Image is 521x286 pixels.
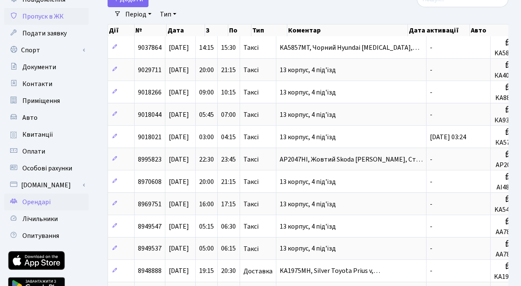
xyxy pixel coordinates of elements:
span: - [430,110,432,119]
span: Авто [22,113,38,122]
span: Таксі [243,89,259,96]
span: [DATE] [169,132,189,142]
span: [DATE] 03:24 [430,132,466,142]
span: 16:00 [199,200,214,209]
span: - [430,155,432,164]
span: Таксі [243,111,259,118]
span: [DATE] [169,88,189,97]
span: - [430,177,432,186]
span: Таксі [243,246,259,252]
span: 8948888 [138,267,162,276]
span: 13 корпус, 4 під'їзд [280,222,336,231]
th: № [135,24,166,36]
span: [DATE] [169,200,189,209]
span: Таксі [243,134,259,140]
span: Доставка [243,268,273,275]
a: [DOMAIN_NAME] [4,177,89,194]
a: Лічильники [4,210,89,227]
a: Період [122,7,155,22]
span: 8970608 [138,177,162,186]
span: 05:45 [199,110,214,119]
span: 17:15 [221,200,236,209]
span: 20:30 [221,267,236,276]
th: Дії [108,24,135,36]
span: 10:15 [221,88,236,97]
span: Таксі [243,44,259,51]
span: 09:00 [199,88,214,97]
span: KA5857MT, Чорний Hyundai [MEDICAL_DATA],… [280,43,419,52]
span: - [430,88,432,97]
a: Орендарі [4,194,89,210]
th: Дата [167,24,205,36]
span: Опитування [22,231,59,240]
a: Особові рахунки [4,160,89,177]
span: [DATE] [169,244,189,254]
span: [DATE] [169,267,189,276]
a: Оплати [4,143,89,160]
span: 8969751 [138,200,162,209]
span: 21:15 [221,65,236,75]
span: - [430,222,432,231]
span: - [430,244,432,254]
span: [DATE] [169,222,189,231]
span: - [430,267,432,276]
span: Квитанції [22,130,53,139]
span: 8995823 [138,155,162,164]
a: Квитанції [4,126,89,143]
span: 06:15 [221,244,236,254]
span: Таксі [243,201,259,208]
span: 8949547 [138,222,162,231]
span: [DATE] [169,177,189,186]
span: Оплати [22,147,45,156]
span: 05:00 [199,244,214,254]
span: 20:00 [199,65,214,75]
a: Документи [4,59,89,76]
th: По [228,24,251,36]
a: Авто [4,109,89,126]
span: 03:00 [199,132,214,142]
span: - [430,200,432,209]
span: 9018266 [138,88,162,97]
span: Подати заявку [22,29,67,38]
span: 13 корпус, 4 під'їзд [280,200,336,209]
span: 14:15 [199,43,214,52]
span: 13 корпус, 4 під'їзд [280,177,336,186]
span: Таксі [243,223,259,230]
th: Коментар [287,24,408,36]
span: 20:00 [199,177,214,186]
th: З [205,24,228,36]
span: 13 корпус, 4 під'їзд [280,132,336,142]
a: Приміщення [4,92,89,109]
span: 06:30 [221,222,236,231]
span: 9029711 [138,65,162,75]
a: Контакти [4,76,89,92]
span: 15:30 [221,43,236,52]
span: 07:00 [221,110,236,119]
span: [DATE] [169,43,189,52]
span: 13 корпус, 4 під'їзд [280,244,336,254]
a: Пропуск в ЖК [4,8,89,25]
span: - [430,43,432,52]
span: Лічильники [22,214,58,224]
span: Приміщення [22,96,60,105]
span: Таксі [243,67,259,73]
span: 05:15 [199,222,214,231]
a: Опитування [4,227,89,244]
span: Особові рахунки [22,164,72,173]
th: Дата активації [408,24,470,36]
span: Таксі [243,156,259,163]
span: Таксі [243,178,259,185]
a: Тип [157,7,180,22]
a: Спорт [4,42,89,59]
span: Пропуск в ЖК [22,12,64,21]
span: 19:15 [199,267,214,276]
span: - [430,65,432,75]
span: 22:30 [199,155,214,164]
span: 9018021 [138,132,162,142]
th: Тип [251,24,287,36]
span: 13 корпус, 4 під'їзд [280,110,336,119]
span: AP2047HI, Жовтий Skoda [PERSON_NAME], Ст… [280,155,423,164]
span: Орендарі [22,197,51,207]
span: [DATE] [169,155,189,164]
span: 13 корпус, 4 під'їзд [280,65,336,75]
